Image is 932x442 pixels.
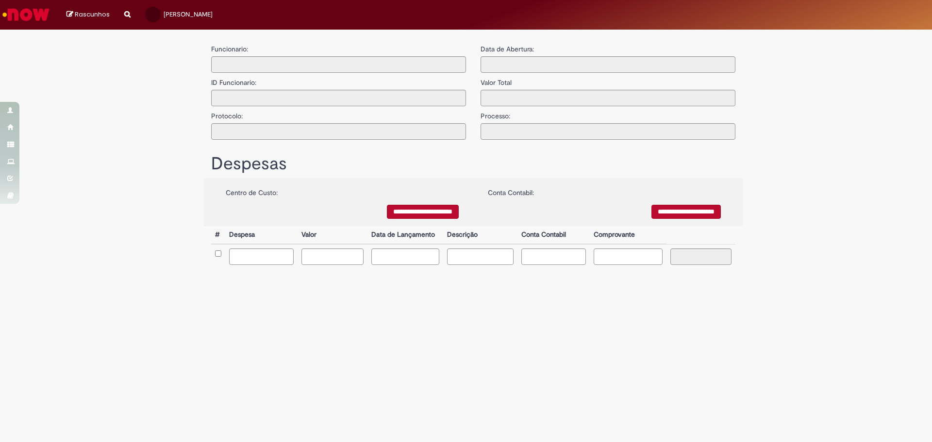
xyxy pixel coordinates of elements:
[481,44,534,54] label: Data de Abertura:
[211,226,225,244] th: #
[75,10,110,19] span: Rascunhos
[298,226,367,244] th: Valor
[226,183,278,197] label: Centro de Custo:
[164,10,213,18] span: [PERSON_NAME]
[367,226,444,244] th: Data de Lançamento
[225,226,298,244] th: Despesa
[211,106,243,121] label: Protocolo:
[211,154,735,174] h1: Despesas
[211,73,256,87] label: ID Funcionario:
[443,226,517,244] th: Descrição
[481,106,510,121] label: Processo:
[1,5,51,24] img: ServiceNow
[517,226,590,244] th: Conta Contabil
[211,44,248,54] label: Funcionario:
[481,73,512,87] label: Valor Total
[67,10,110,19] a: Rascunhos
[488,183,534,197] label: Conta Contabil:
[590,226,667,244] th: Comprovante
